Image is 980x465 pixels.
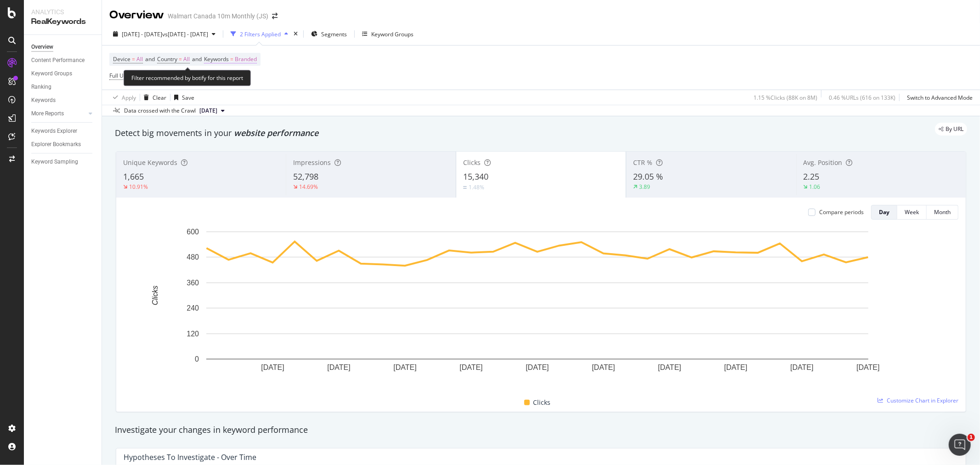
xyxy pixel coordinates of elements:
[187,304,199,312] text: 240
[122,94,136,102] div: Apply
[204,55,229,63] span: Keywords
[871,205,897,220] button: Day
[658,364,681,372] text: [DATE]
[192,55,202,63] span: and
[162,30,208,38] span: vs [DATE] - [DATE]
[31,56,85,65] div: Content Performance
[592,364,615,372] text: [DATE]
[240,30,281,38] div: 2 Filters Applied
[124,453,256,462] div: Hypotheses to Investigate - Over Time
[235,53,257,66] span: Branded
[463,186,467,189] img: Equal
[227,27,292,41] button: 2 Filters Applied
[145,55,155,63] span: and
[819,208,864,216] div: Compare periods
[170,90,194,105] button: Save
[633,158,652,167] span: CTR %
[639,183,650,191] div: 3.89
[187,279,199,287] text: 360
[633,171,663,182] span: 29.05 %
[183,53,190,66] span: All
[907,94,973,102] div: Switch to Advanced Mode
[31,82,51,92] div: Ranking
[31,42,95,52] a: Overview
[459,364,482,372] text: [DATE]
[371,30,414,38] div: Keyword Groups
[196,105,228,116] button: [DATE]
[327,364,350,372] text: [DATE]
[199,107,217,115] span: 2025 Aug. 29th
[31,109,86,119] a: More Reports
[31,69,72,79] div: Keyword Groups
[897,205,927,220] button: Week
[195,355,199,363] text: 0
[113,55,130,63] span: Device
[307,27,351,41] button: Segments
[903,90,973,105] button: Switch to Advanced Mode
[124,227,951,386] svg: A chart.
[31,56,95,65] a: Content Performance
[31,157,95,167] a: Keyword Sampling
[136,53,143,66] span: All
[533,397,551,408] span: Clicks
[187,228,199,236] text: 600
[122,30,162,38] span: [DATE] - [DATE]
[905,208,919,216] div: Week
[292,29,300,39] div: times
[109,90,136,105] button: Apply
[124,107,196,115] div: Data crossed with the Crawl
[31,126,77,136] div: Keywords Explorer
[934,208,951,216] div: Month
[463,158,481,167] span: Clicks
[230,55,233,63] span: =
[790,364,813,372] text: [DATE]
[31,82,95,92] a: Ranking
[31,140,81,149] div: Explorer Bookmarks
[299,183,318,191] div: 14.69%
[151,286,159,306] text: Clicks
[123,171,144,182] span: 1,665
[187,330,199,338] text: 120
[31,17,94,27] div: RealKeywords
[31,140,95,149] a: Explorer Bookmarks
[115,424,967,436] div: Investigate your changes in keyword performance
[946,126,963,132] span: By URL
[469,183,484,191] div: 1.48%
[804,158,843,167] span: Avg. Position
[31,96,95,105] a: Keywords
[31,7,94,17] div: Analytics
[810,183,821,191] div: 1.06
[109,72,130,79] span: Full URL
[321,30,347,38] span: Segments
[140,90,166,105] button: Clear
[157,55,177,63] span: Country
[31,96,56,105] div: Keywords
[109,7,164,23] div: Overview
[132,55,135,63] span: =
[856,364,879,372] text: [DATE]
[31,109,64,119] div: More Reports
[272,13,278,19] div: arrow-right-arrow-left
[179,55,182,63] span: =
[168,11,268,21] div: Walmart Canada 10m Monthly (JS)
[753,94,817,102] div: 1.15 % Clicks ( 88K on 8M )
[724,364,747,372] text: [DATE]
[935,123,967,136] div: legacy label
[187,253,199,261] text: 480
[153,94,166,102] div: Clear
[124,70,251,86] div: Filter recommended by botify for this report
[804,171,820,182] span: 2.25
[887,397,958,404] span: Customize Chart in Explorer
[31,126,95,136] a: Keywords Explorer
[968,434,975,441] span: 1
[526,364,549,372] text: [DATE]
[878,397,958,404] a: Customize Chart in Explorer
[829,94,895,102] div: 0.46 % URLs ( 616 on 133K )
[927,205,958,220] button: Month
[358,27,417,41] button: Keyword Groups
[949,434,971,456] iframe: Intercom live chat
[293,171,318,182] span: 52,798
[463,171,488,182] span: 15,340
[109,27,219,41] button: [DATE] - [DATE]vs[DATE] - [DATE]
